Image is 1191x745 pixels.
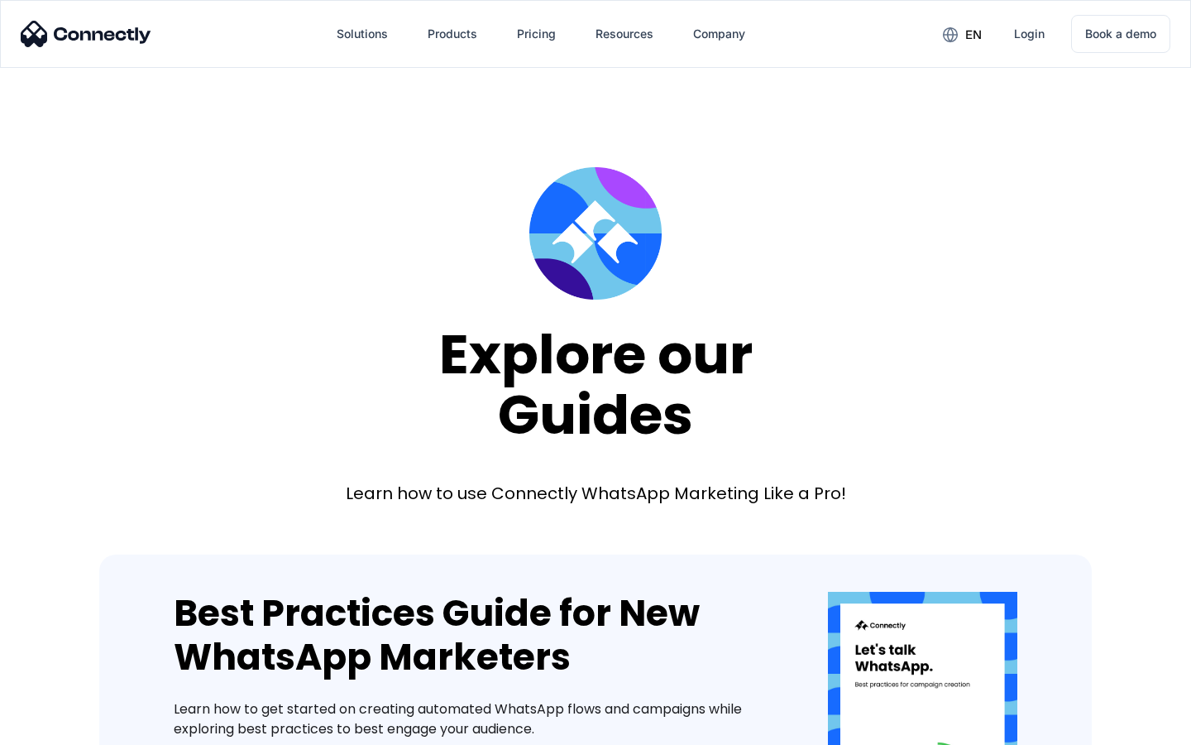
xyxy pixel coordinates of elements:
[595,22,653,46] div: Resources
[174,592,778,680] div: Best Practices Guide for New WhatsApp Marketers
[504,14,569,54] a: Pricing
[1001,14,1058,54] a: Login
[965,23,982,46] div: en
[1014,22,1045,46] div: Login
[337,22,388,46] div: Solutions
[346,482,846,505] div: Learn how to use Connectly WhatsApp Marketing Like a Pro!
[439,324,753,445] div: Explore our Guides
[517,22,556,46] div: Pricing
[17,716,99,739] aside: Language selected: English
[33,716,99,739] ul: Language list
[174,699,778,739] div: Learn how to get started on creating automated WhatsApp flows and campaigns while exploring best ...
[21,21,151,47] img: Connectly Logo
[693,22,745,46] div: Company
[428,22,477,46] div: Products
[1071,15,1170,53] a: Book a demo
